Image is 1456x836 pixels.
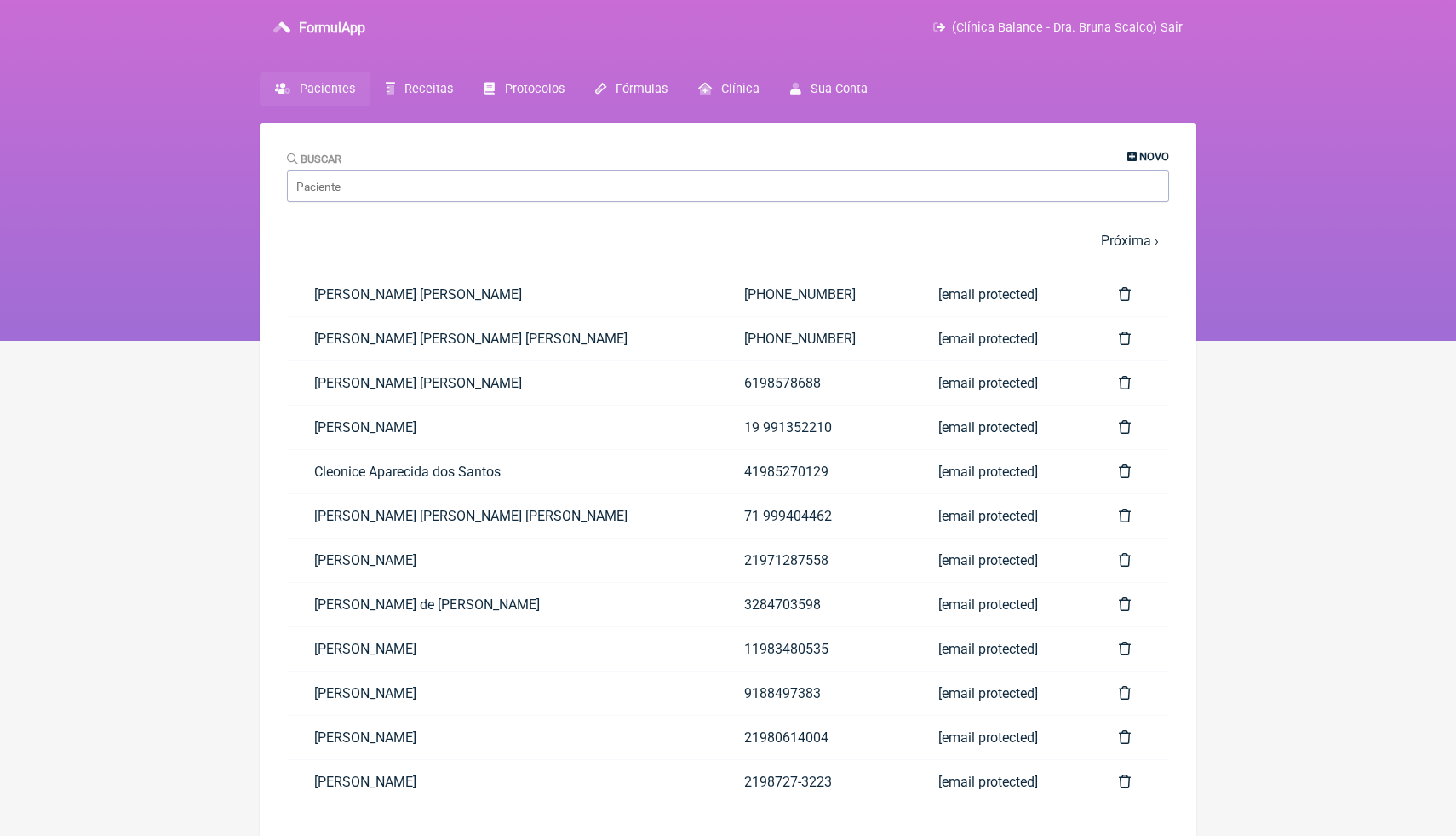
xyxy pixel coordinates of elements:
[287,760,717,804] a: [PERSON_NAME]
[717,361,911,405] a: 6198578688
[938,552,1038,568] span: [email protected]
[938,597,1038,613] span: [email protected]
[717,406,911,449] a: 19 991352210
[287,170,1169,202] input: Paciente
[911,716,1092,759] a: [email protected]
[933,20,1183,35] a: (Clínica Balance - Dra. Bruna Scalco) Sair
[811,82,868,96] span: Sua Conta
[938,375,1038,391] span: [email protected]
[938,641,1038,657] span: [email protected]
[911,760,1092,804] a: [email protected]
[911,450,1092,493] a: [email protected]
[911,317,1092,360] a: [email protected]
[717,760,911,804] a: 2198727-3223
[717,716,911,759] a: 21980614004
[370,72,468,106] a: Receitas
[717,539,911,582] a: 21971287558
[683,72,775,106] a: Clínica
[938,508,1038,524] span: [email protected]
[717,317,911,360] a: [PHONE_NUMBER]
[911,494,1092,538] a: [email protected]
[911,627,1092,671] a: [email protected]
[911,361,1092,405] a: [email protected]
[287,716,717,759] a: [PERSON_NAME]
[911,583,1092,626] a: [email protected]
[468,72,579,106] a: Protocolos
[616,82,668,96] span: Fórmulas
[287,222,1169,259] nav: pager
[287,672,717,715] a: [PERSON_NAME]
[300,82,355,96] span: Pacientes
[938,331,1038,347] span: [email protected]
[1139,150,1169,163] span: Novo
[287,317,717,360] a: [PERSON_NAME] [PERSON_NAME] [PERSON_NAME]
[938,419,1038,435] span: [email protected]
[938,729,1038,746] span: [email protected]
[717,273,911,316] a: [PHONE_NUMBER]
[775,72,883,106] a: Sua Conta
[911,406,1092,449] a: [email protected]
[404,82,453,96] span: Receitas
[1127,150,1169,163] a: Novo
[717,627,911,671] a: 11983480535
[299,20,365,36] h3: FormulApp
[287,539,717,582] a: [PERSON_NAME]
[717,672,911,715] a: 9188497383
[911,672,1092,715] a: [email protected]
[287,273,717,316] a: [PERSON_NAME] [PERSON_NAME]
[580,72,683,106] a: Fórmulas
[938,685,1038,701] span: [email protected]
[938,286,1038,303] span: [email protected]
[717,583,911,626] a: 3284703598
[1101,233,1159,249] a: Próxima ›
[287,153,341,165] label: Buscar
[911,273,1092,316] a: [email protected]
[721,82,760,96] span: Clínica
[938,464,1038,480] span: [email protected]
[911,539,1092,582] a: [email protected]
[952,20,1183,35] span: (Clínica Balance - Dra. Bruna Scalco) Sair
[717,450,911,493] a: 41985270129
[287,583,717,626] a: [PERSON_NAME] de [PERSON_NAME]
[260,72,370,106] a: Pacientes
[287,494,717,538] a: [PERSON_NAME] [PERSON_NAME] [PERSON_NAME]
[717,494,911,538] a: 71 999404462
[938,774,1038,790] span: [email protected]
[287,361,717,405] a: [PERSON_NAME] [PERSON_NAME]
[287,450,717,493] a: Cleonice Aparecida dos Santos
[505,82,565,96] span: Protocolos
[287,627,717,671] a: [PERSON_NAME]
[287,406,717,449] a: [PERSON_NAME]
